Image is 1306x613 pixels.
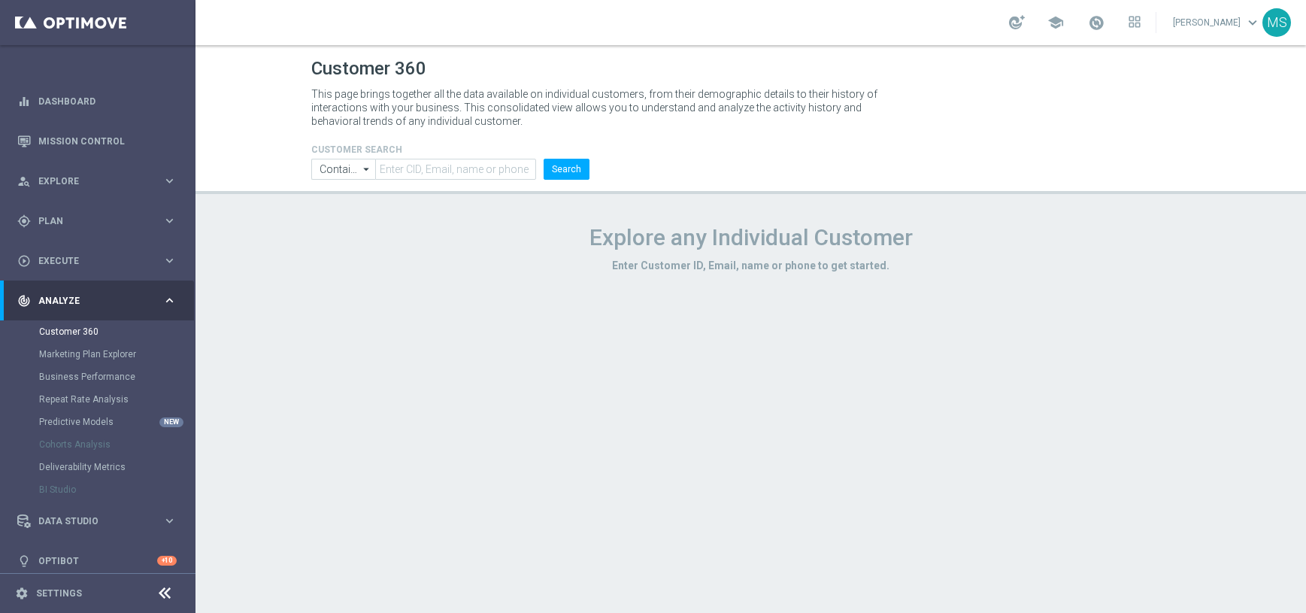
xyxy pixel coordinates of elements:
[38,541,157,581] a: Optibot
[162,214,177,228] i: keyboard_arrow_right
[311,58,1191,80] h1: Customer 360
[311,87,890,128] p: This page brings together all the data available on individual customers, from their demographic ...
[17,555,177,567] button: lightbulb Optibot +10
[36,589,82,598] a: Settings
[39,433,194,456] div: Cohorts Analysis
[17,554,31,568] i: lightbulb
[39,416,156,428] a: Predictive Models
[17,295,177,307] button: track_changes Analyze keyboard_arrow_right
[17,294,162,308] div: Analyze
[311,224,1191,251] h1: Explore any Individual Customer
[1171,11,1262,34] a: [PERSON_NAME]keyboard_arrow_down
[17,215,177,227] button: gps_fixed Plan keyboard_arrow_right
[17,214,162,228] div: Plan
[162,514,177,528] i: keyboard_arrow_right
[17,174,162,188] div: Explore
[17,174,31,188] i: person_search
[17,254,162,268] div: Execute
[39,371,156,383] a: Business Performance
[39,456,194,478] div: Deliverability Metrics
[17,541,177,581] div: Optibot
[311,144,589,155] h4: CUSTOMER SEARCH
[17,214,31,228] i: gps_fixed
[38,121,177,161] a: Mission Control
[39,366,194,388] div: Business Performance
[39,478,194,501] div: BI Studio
[1047,14,1064,31] span: school
[162,174,177,188] i: keyboard_arrow_right
[17,135,177,147] button: Mission Control
[15,587,29,600] i: settings
[162,253,177,268] i: keyboard_arrow_right
[38,81,177,121] a: Dashboard
[17,255,177,267] button: play_circle_outline Execute keyboard_arrow_right
[39,388,194,411] div: Repeat Rate Analysis
[1262,8,1291,37] div: MS
[39,320,194,343] div: Customer 360
[17,96,177,108] button: equalizer Dashboard
[375,159,535,180] input: Enter CID, Email, name or phone
[17,294,31,308] i: track_changes
[544,159,589,180] button: Search
[159,417,183,427] div: NEW
[157,556,177,566] div: +10
[39,411,194,433] div: Predictive Models
[39,348,156,360] a: Marketing Plan Explorer
[39,326,156,338] a: Customer 360
[38,256,162,266] span: Execute
[311,259,1191,272] h3: Enter Customer ID, Email, name or phone to get started.
[38,177,162,186] span: Explore
[17,81,177,121] div: Dashboard
[38,217,162,226] span: Plan
[39,343,194,366] div: Marketing Plan Explorer
[1244,14,1261,31] span: keyboard_arrow_down
[162,293,177,308] i: keyboard_arrow_right
[38,517,162,526] span: Data Studio
[359,159,374,179] i: arrow_drop_down
[17,95,31,108] i: equalizer
[39,461,156,473] a: Deliverability Metrics
[311,159,376,180] input: Contains
[17,121,177,161] div: Mission Control
[38,296,162,305] span: Analyze
[17,515,177,527] button: Data Studio keyboard_arrow_right
[17,514,162,528] div: Data Studio
[17,175,177,187] button: person_search Explore keyboard_arrow_right
[39,393,156,405] a: Repeat Rate Analysis
[17,254,31,268] i: play_circle_outline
